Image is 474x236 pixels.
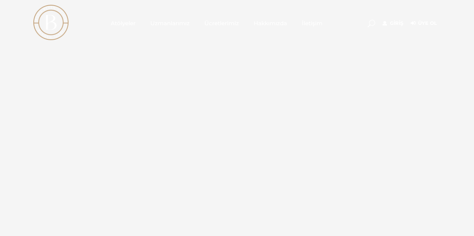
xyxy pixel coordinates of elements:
[33,5,69,40] img: light logo
[294,4,330,42] a: İletişim
[143,4,197,42] a: Uzmanlarımız
[197,4,246,42] a: Ücretlerimiz
[383,19,403,28] a: Giriş
[150,19,190,27] span: Uzmanlarımız
[111,19,136,27] span: Atölyeler
[246,4,294,42] a: Hakkımızda
[103,4,143,42] a: Atölyeler
[254,19,287,27] span: Hakkımızda
[411,19,437,28] a: Üye Ol
[302,19,323,27] span: İletişim
[204,19,239,27] span: Ücretlerimiz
